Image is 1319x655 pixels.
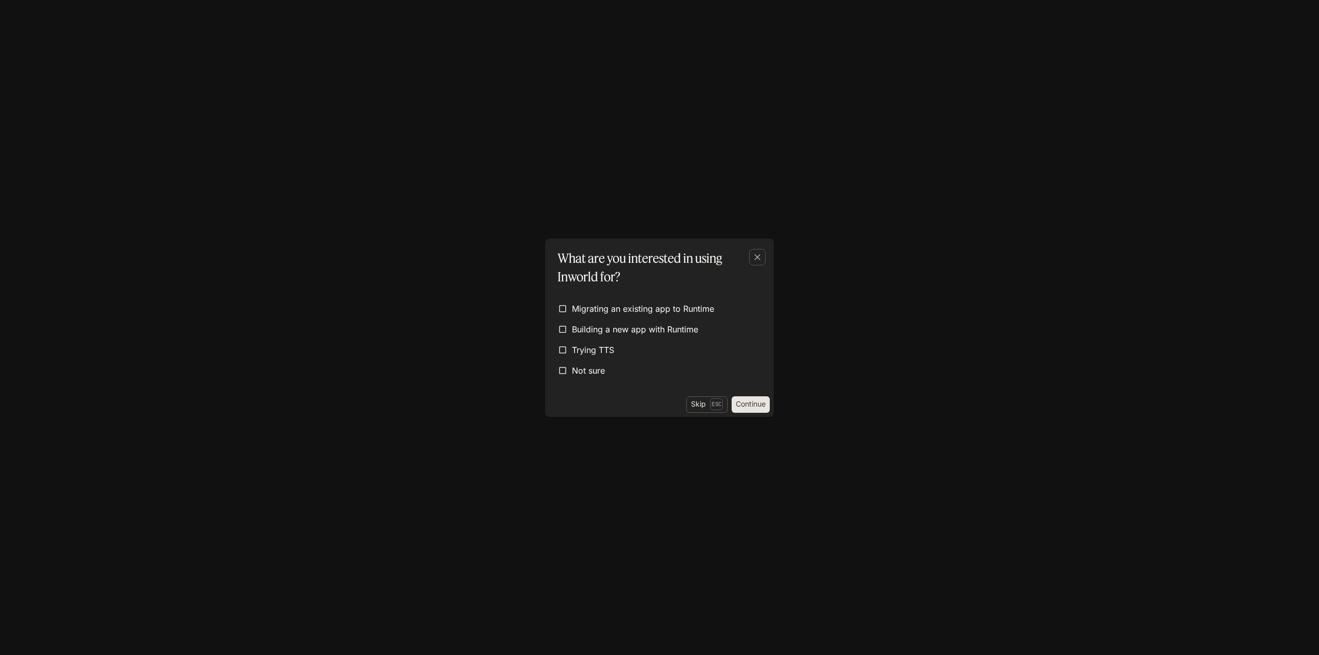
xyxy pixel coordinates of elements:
[572,364,605,377] span: Not sure
[557,249,757,286] p: What are you interested in using Inworld for?
[686,396,728,413] button: SkipEsc
[572,344,614,356] span: Trying TTS
[710,398,723,410] p: Esc
[572,303,714,315] span: Migrating an existing app to Runtime
[572,323,698,335] span: Building a new app with Runtime
[732,396,770,413] button: Continue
